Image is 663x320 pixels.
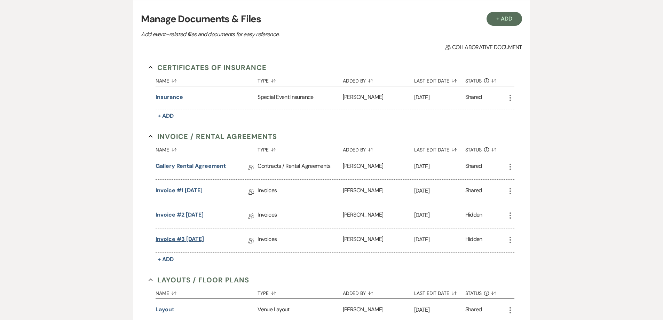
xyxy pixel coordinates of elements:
button: Layouts / Floor Plans [149,275,249,285]
span: + Add [158,256,174,263]
div: [PERSON_NAME] [343,228,414,252]
div: Shared [465,186,482,197]
p: [DATE] [414,186,465,195]
p: [DATE] [414,305,465,314]
button: Name [156,73,258,86]
span: Status [465,78,482,83]
p: [DATE] [414,211,465,220]
button: Status [465,142,506,155]
a: Invoice #1 [DATE] [156,186,203,197]
div: Invoices [258,204,342,228]
button: Invoice / Rental Agreements [149,131,277,142]
p: [DATE] [414,162,465,171]
button: Layout [156,305,174,314]
button: Type [258,285,342,298]
div: Shared [465,162,482,173]
p: [DATE] [414,93,465,102]
button: Name [156,142,258,155]
div: Contracts / Rental Agreements [258,155,342,179]
button: Last Edit Date [414,142,465,155]
button: Added By [343,142,414,155]
button: Added By [343,285,414,298]
button: Certificates of Insurance [149,62,267,73]
div: Hidden [465,235,482,246]
button: + Add [156,255,176,264]
button: Added By [343,73,414,86]
button: Status [465,285,506,298]
div: [PERSON_NAME] [343,204,414,228]
span: Collaborative document [445,43,522,52]
div: Shared [465,305,482,315]
button: Name [156,285,258,298]
button: Insurance [156,93,183,101]
button: Type [258,142,342,155]
div: Hidden [465,211,482,221]
p: [DATE] [414,235,465,244]
div: Special Event Insurance [258,86,342,109]
span: Status [465,147,482,152]
a: Gallery Rental Agreement [156,162,226,173]
span: + Add [158,112,174,119]
div: [PERSON_NAME] [343,180,414,204]
button: Type [258,73,342,86]
span: Status [465,291,482,296]
button: Status [465,73,506,86]
p: Add event–related files and documents for easy reference. [141,30,385,39]
a: Invoice #2 [DATE] [156,211,204,221]
h3: Manage Documents & Files [141,12,522,26]
button: Last Edit Date [414,73,465,86]
button: + Add [487,12,522,26]
div: [PERSON_NAME] [343,86,414,109]
div: Shared [465,93,482,102]
div: Invoices [258,180,342,204]
div: Invoices [258,228,342,252]
button: + Add [156,111,176,121]
button: Last Edit Date [414,285,465,298]
a: Invoice #3 [DATE] [156,235,204,246]
div: [PERSON_NAME] [343,155,414,179]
